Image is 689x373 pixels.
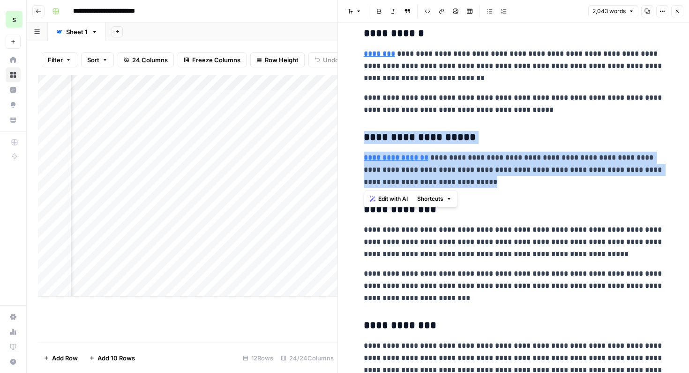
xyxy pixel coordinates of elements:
[265,55,299,65] span: Row Height
[323,55,339,65] span: Undo
[6,354,21,369] button: Help + Support
[6,339,21,354] a: Learning Hub
[6,7,21,31] button: Workspace: saasgenie
[83,351,141,366] button: Add 10 Rows
[417,195,443,203] span: Shortcuts
[87,55,99,65] span: Sort
[97,353,135,363] span: Add 10 Rows
[48,22,106,41] a: Sheet 1
[308,52,345,67] button: Undo
[277,351,337,366] div: 24/24 Columns
[6,52,21,67] a: Home
[413,193,456,205] button: Shortcuts
[38,351,83,366] button: Add Row
[132,55,168,65] span: 24 Columns
[592,7,626,15] span: 2,043 words
[6,97,21,112] a: Opportunities
[6,112,21,127] a: Your Data
[12,14,16,25] span: s
[48,55,63,65] span: Filter
[6,82,21,97] a: Insights
[6,309,21,324] a: Settings
[192,55,240,65] span: Freeze Columns
[588,5,638,17] button: 2,043 words
[378,195,408,203] span: Edit with AI
[6,67,21,82] a: Browse
[42,52,77,67] button: Filter
[66,27,88,37] div: Sheet 1
[52,353,78,363] span: Add Row
[366,193,412,205] button: Edit with AI
[239,351,277,366] div: 12 Rows
[81,52,114,67] button: Sort
[250,52,305,67] button: Row Height
[118,52,174,67] button: 24 Columns
[6,324,21,339] a: Usage
[178,52,247,67] button: Freeze Columns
